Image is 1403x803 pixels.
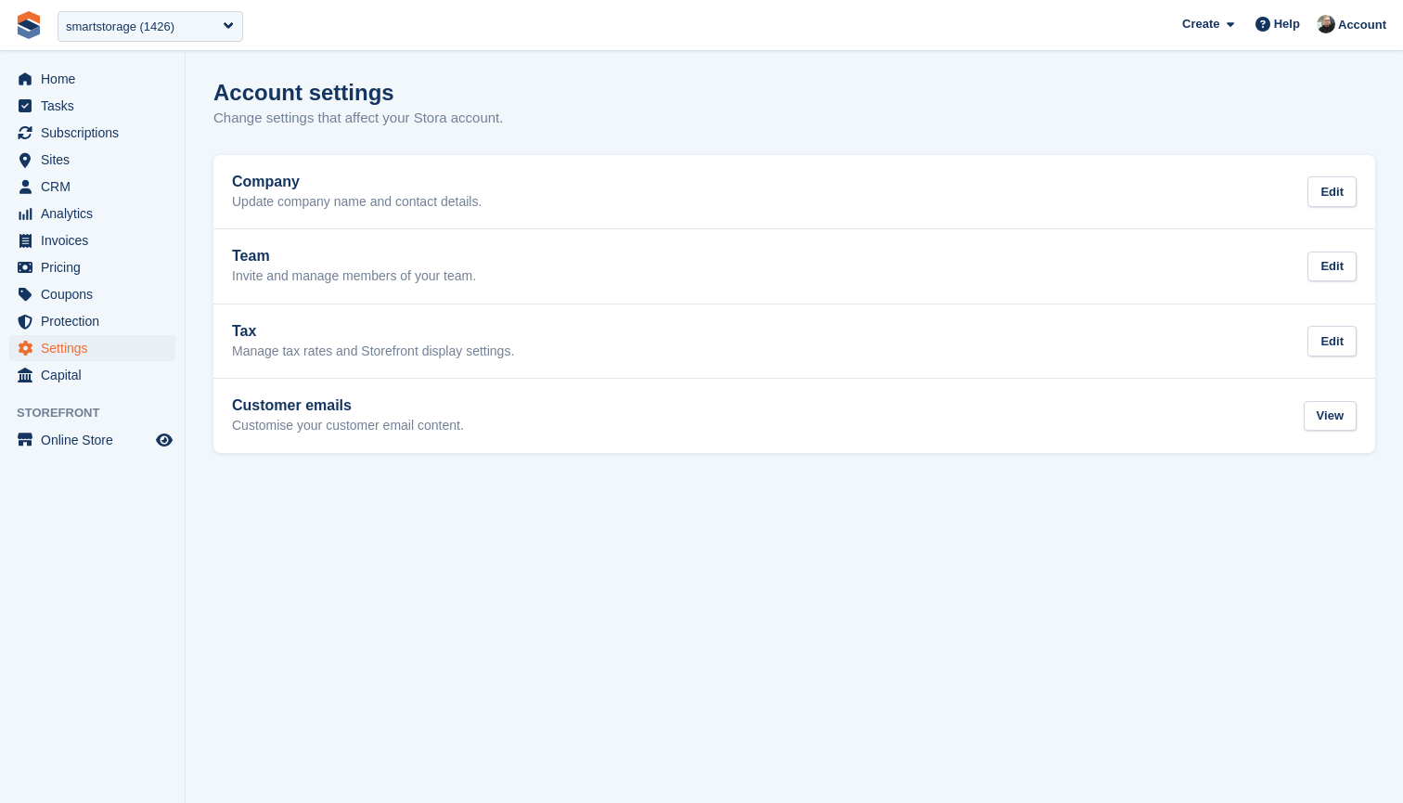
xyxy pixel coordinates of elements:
[9,227,175,253] a: menu
[9,335,175,361] a: menu
[41,335,152,361] span: Settings
[232,174,482,190] h2: Company
[232,268,476,285] p: Invite and manage members of your team.
[9,93,175,119] a: menu
[232,248,476,265] h2: Team
[232,343,514,360] p: Manage tax rates and Storefront display settings.
[213,229,1375,304] a: Team Invite and manage members of your team. Edit
[9,120,175,146] a: menu
[213,155,1375,229] a: Company Update company name and contact details. Edit
[41,201,152,227] span: Analytics
[9,147,175,173] a: menu
[1307,252,1357,282] div: Edit
[41,281,152,307] span: Coupons
[41,254,152,280] span: Pricing
[9,362,175,388] a: menu
[41,174,152,200] span: CRM
[1307,176,1357,207] div: Edit
[41,308,152,334] span: Protection
[232,418,464,434] p: Customise your customer email content.
[66,18,174,36] div: smartstorage (1426)
[9,174,175,200] a: menu
[9,427,175,453] a: menu
[1338,16,1386,34] span: Account
[9,308,175,334] a: menu
[232,194,482,211] p: Update company name and contact details.
[41,120,152,146] span: Subscriptions
[232,323,514,340] h2: Tax
[1274,15,1300,33] span: Help
[41,427,152,453] span: Online Store
[213,379,1375,453] a: Customer emails Customise your customer email content. View
[1317,15,1335,33] img: Tom Huddleston
[41,93,152,119] span: Tasks
[9,254,175,280] a: menu
[15,11,43,39] img: stora-icon-8386f47178a22dfd0bd8f6a31ec36ba5ce8667c1dd55bd0f319d3a0aa187defe.svg
[17,404,185,422] span: Storefront
[153,429,175,451] a: Preview store
[9,281,175,307] a: menu
[9,201,175,227] a: menu
[1304,401,1357,432] div: View
[41,362,152,388] span: Capital
[213,80,394,105] h1: Account settings
[232,397,464,414] h2: Customer emails
[1182,15,1219,33] span: Create
[1307,326,1357,356] div: Edit
[41,227,152,253] span: Invoices
[41,66,152,92] span: Home
[213,304,1375,379] a: Tax Manage tax rates and Storefront display settings. Edit
[41,147,152,173] span: Sites
[9,66,175,92] a: menu
[213,108,503,129] p: Change settings that affect your Stora account.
